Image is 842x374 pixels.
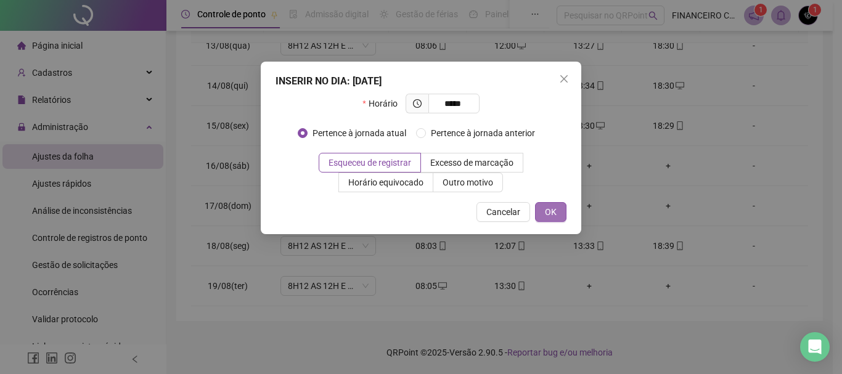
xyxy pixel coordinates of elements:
[348,177,423,187] span: Horário equivocado
[413,99,422,108] span: clock-circle
[559,74,569,84] span: close
[362,94,405,113] label: Horário
[430,158,513,168] span: Excesso de marcação
[535,202,566,222] button: OK
[554,69,574,89] button: Close
[486,205,520,219] span: Cancelar
[476,202,530,222] button: Cancelar
[545,205,557,219] span: OK
[308,126,411,140] span: Pertence à jornada atual
[426,126,540,140] span: Pertence à jornada anterior
[800,332,830,362] div: Open Intercom Messenger
[329,158,411,168] span: Esqueceu de registrar
[276,74,566,89] div: INSERIR NO DIA : [DATE]
[443,177,493,187] span: Outro motivo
